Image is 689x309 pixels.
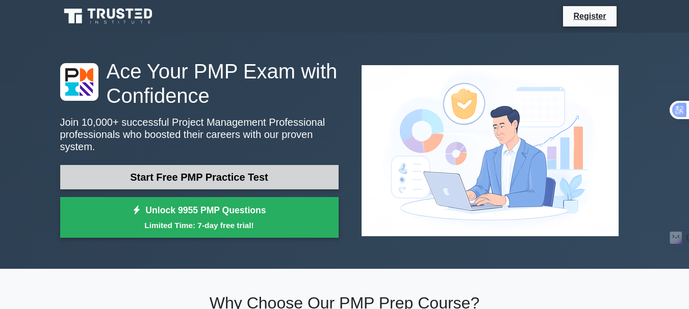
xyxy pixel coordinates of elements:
p: Join 10,000+ successful Project Management Professional professionals who boosted their careers w... [60,116,339,153]
a: Start Free PMP Practice Test [60,165,339,189]
a: Unlock 9955 PMP QuestionsLimited Time: 7-day free trial! [60,197,339,238]
small: Limited Time: 7-day free trial! [73,219,326,231]
h1: Ace Your PMP Exam with Confidence [60,59,339,108]
img: Project Management Professional Preview [353,57,627,244]
a: Register [567,10,612,22]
